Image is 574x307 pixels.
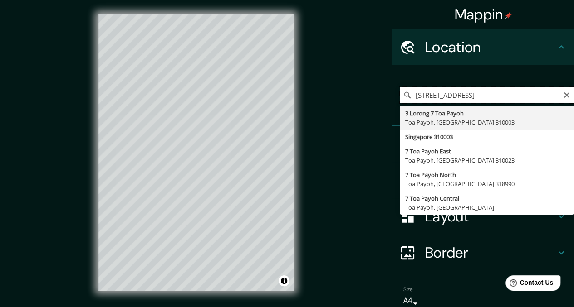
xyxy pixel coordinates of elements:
img: pin-icon.png [505,12,512,19]
div: Location [392,29,574,65]
h4: Location [425,38,556,56]
div: 3 Lorong 7 Toa Payoh [405,109,569,118]
div: 7 Toa Payoh Central [405,194,569,203]
button: Toggle attribution [279,275,289,286]
div: Toa Payoh, [GEOGRAPHIC_DATA] 310023 [405,156,569,165]
h4: Layout [425,207,556,225]
div: Singapore 310003 [405,132,569,141]
label: Size [403,286,413,293]
h4: Mappin [455,5,512,24]
div: 7 Toa Payoh East [405,147,569,156]
iframe: Help widget launcher [493,272,564,297]
div: Style [392,162,574,198]
div: Border [392,235,574,271]
div: Toa Payoh, [GEOGRAPHIC_DATA] [405,203,569,212]
h4: Border [425,244,556,262]
button: Clear [563,90,570,99]
input: Pick your city or area [400,87,574,103]
div: 7 Toa Payoh North [405,170,569,179]
div: Pins [392,126,574,162]
div: Toa Payoh, [GEOGRAPHIC_DATA] 310003 [405,118,569,127]
div: Toa Payoh, [GEOGRAPHIC_DATA] 318990 [405,179,569,188]
div: Layout [392,198,574,235]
